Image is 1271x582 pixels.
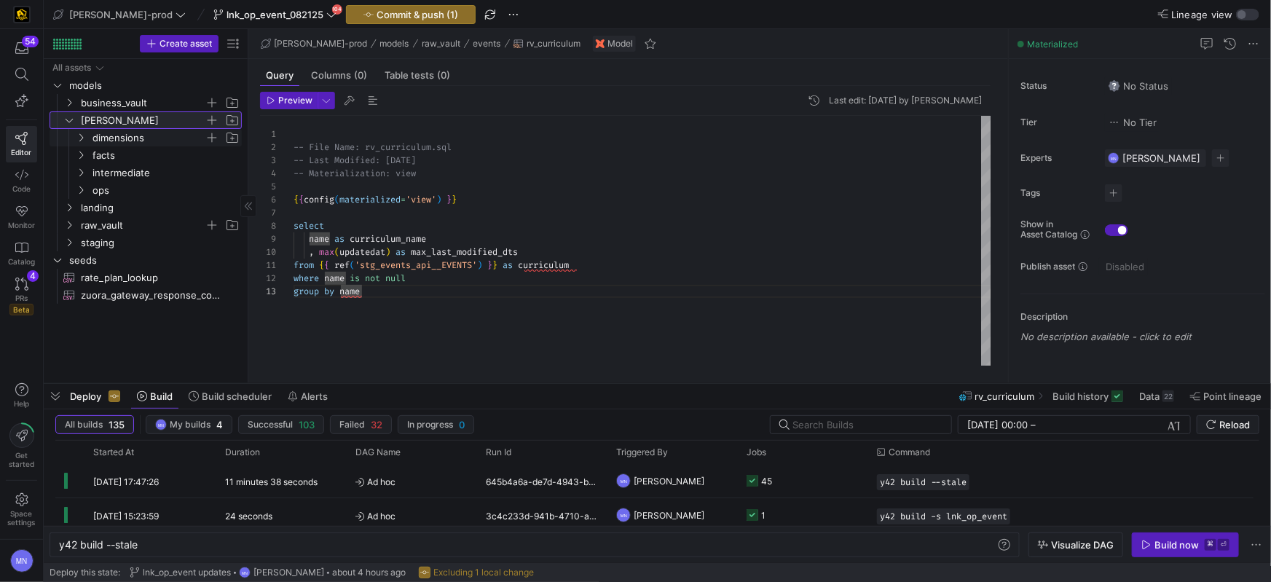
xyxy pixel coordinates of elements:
[6,417,37,474] button: Getstarted
[1020,312,1265,322] p: Description
[70,390,101,402] span: Deploy
[829,95,982,106] div: Last edit: [DATE] by [PERSON_NAME]
[406,194,436,205] span: 'view'
[1171,9,1233,20] span: Lineage view
[452,194,457,205] span: }
[182,384,278,409] button: Build scheduler
[50,234,242,251] div: Press SPACE to select this row.
[299,194,304,205] span: {
[6,487,37,533] a: Spacesettings
[260,167,276,180] div: 4
[93,165,240,181] span: intermediate
[301,390,328,402] span: Alerts
[294,286,319,297] span: group
[518,259,569,271] span: curriculum
[93,182,240,199] span: ops
[10,549,34,573] div: MN
[1108,152,1119,164] div: MN
[1020,219,1077,240] span: Show in Asset Catalog
[50,567,120,578] span: Deploy this state:
[59,538,138,551] span: y42 build --stale
[607,39,633,49] span: Model
[334,194,339,205] span: (
[1109,80,1120,92] img: No status
[15,294,28,302] span: PRs
[81,270,225,286] span: rate_plan_lookup​​​​​​
[216,419,223,430] span: 4
[55,498,1254,532] div: Press SPACE to select this row.
[1109,117,1157,128] span: No Tier
[6,199,37,235] a: Monitor
[126,563,409,582] button: lnk_op_event updatesMN[PERSON_NAME]about 4 hours ago
[304,194,334,205] span: config
[55,464,1254,498] div: Press SPACE to select this row.
[50,5,189,24] button: [PERSON_NAME]-prod
[747,447,766,457] span: Jobs
[339,286,360,297] span: name
[50,269,242,286] a: rate_plan_lookup​​​​​​
[65,420,103,430] span: All builds
[596,39,605,48] img: undefined
[433,567,534,578] span: Excluding 1 local change
[50,251,242,269] div: Press SPACE to select this row.
[6,2,37,27] a: https://storage.googleapis.com/y42-prod-data-exchange/images/uAsz27BndGEK0hZWDFeOjoxA7jCwgK9jE472...
[150,390,173,402] span: Build
[260,141,276,154] div: 2
[350,233,426,245] span: curriculum_name
[396,246,406,258] span: as
[146,415,232,434] button: MNMy builds4
[385,246,390,258] span: )
[377,9,458,20] span: Commit & push (1)
[1122,152,1200,164] span: [PERSON_NAME]
[492,259,497,271] span: }
[239,567,251,578] div: MN
[6,35,37,61] button: 54
[311,71,367,80] span: Columns
[309,246,314,258] span: ,
[253,567,324,578] span: [PERSON_NAME]
[81,200,240,216] span: landing
[365,272,380,284] span: not
[81,235,240,251] span: staging
[1020,81,1093,91] span: Status
[487,259,492,271] span: }
[1020,188,1093,198] span: Tags
[93,476,159,487] span: [DATE] 17:47:26
[1133,384,1181,409] button: Data22
[93,511,159,522] span: [DATE] 15:23:59
[260,180,276,193] div: 5
[225,476,318,487] y42-duration: 11 minutes 38 seconds
[422,39,460,49] span: raw_vault
[260,193,276,206] div: 6
[50,76,242,94] div: Press SPACE to select this row.
[339,246,385,258] span: updatedat
[1139,390,1160,402] span: Data
[281,384,334,409] button: Alerts
[880,477,967,487] span: y42 build --stale
[486,447,511,457] span: Run Id
[415,563,538,582] button: Excluding 1 local change
[880,511,1007,522] span: y42 build -s lnk_op_event
[385,71,450,80] span: Table tests
[248,420,293,430] span: Successful
[260,92,318,109] button: Preview
[355,447,401,457] span: DAG Name
[1020,117,1093,127] span: Tier
[355,499,468,533] span: Ad hoc
[1020,261,1075,272] span: Publish asset
[260,245,276,259] div: 10
[6,272,37,321] a: PRsBeta4
[477,498,607,532] div: 3c4c233d-941b-4710-ae4f-cd5b0b5cc9e7
[6,162,37,199] a: Code
[437,71,450,80] span: (0)
[294,141,452,153] span: -- File Name: rv_curriculum.sql
[398,415,474,434] button: In progress0
[350,272,360,284] span: is
[330,415,392,434] button: Failed32
[616,473,631,488] div: MN
[1027,39,1078,50] span: Materialized
[9,451,34,468] span: Get started
[1051,539,1114,551] span: Visualize DAG
[260,219,276,232] div: 8
[8,257,35,266] span: Catalog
